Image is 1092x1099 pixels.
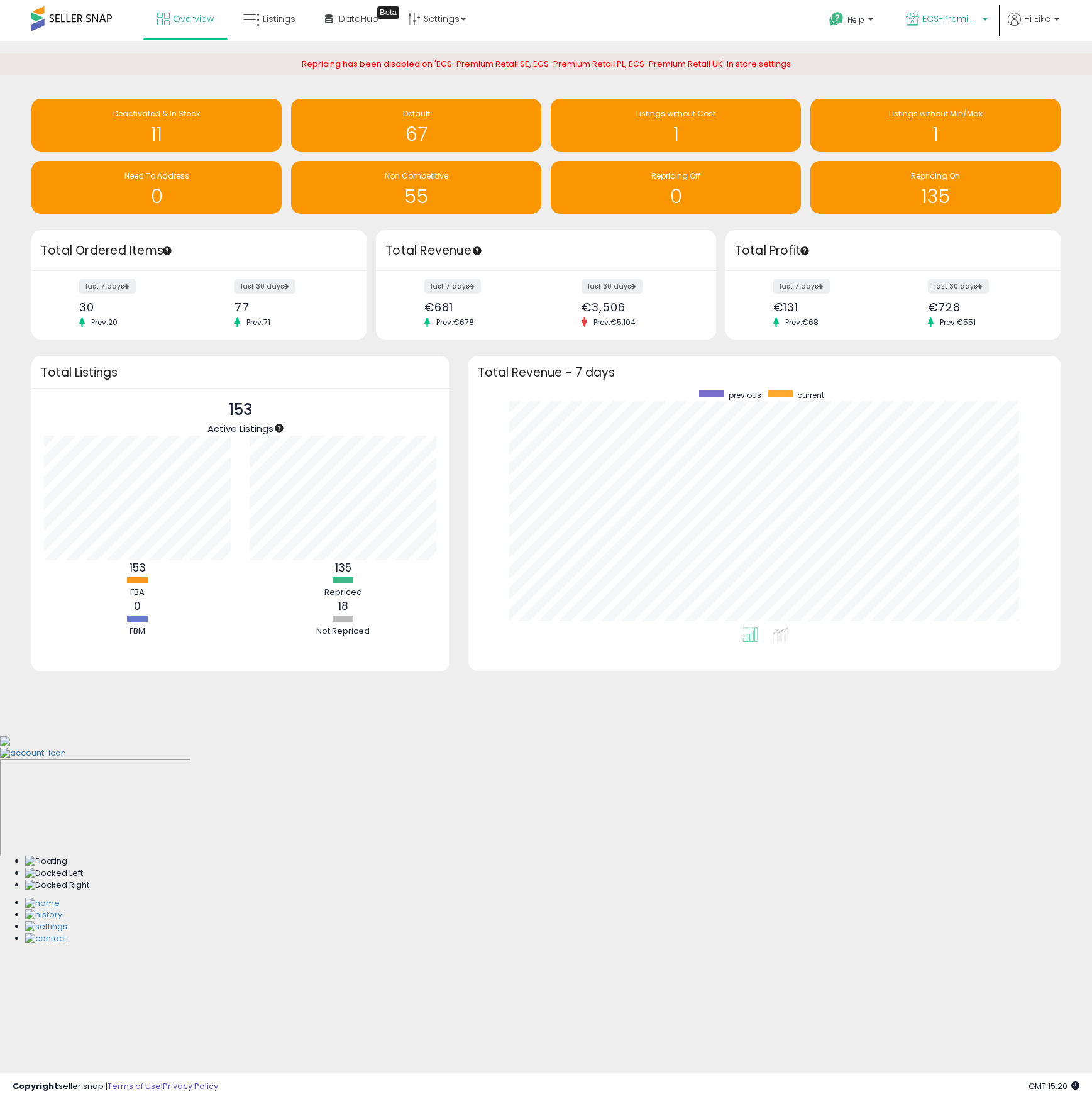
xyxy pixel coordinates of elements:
[889,108,983,119] span: Listings without Min/Max
[385,242,707,260] h3: Total Revenue
[234,301,345,314] div: 77
[25,933,67,945] img: Contact
[25,856,67,868] img: Floating
[162,245,173,257] div: Tooltip anchor
[810,161,1061,214] a: Repricing On 135
[1024,13,1051,25] span: Hi Eike
[735,242,1051,260] h3: Total Profit
[810,99,1061,152] a: Listings without Min/Max 1
[922,13,979,25] span: ECS-Premium Retail IT
[928,301,1038,314] div: €728
[377,6,399,19] div: Tooltip anchor
[779,317,825,328] span: Prev: €68
[38,124,275,145] h1: 11
[385,170,448,181] span: Non Competitive
[1008,13,1059,41] a: Hi Eike
[41,242,357,260] h3: Total Ordered Items
[338,599,348,614] b: 18
[797,390,824,400] span: current
[134,599,141,614] b: 0
[38,186,275,207] h1: 0
[424,279,481,294] label: last 7 days
[819,2,886,41] a: Help
[31,161,282,214] a: Need To Address 0
[424,301,537,314] div: €681
[911,170,960,181] span: Repricing On
[291,161,541,214] a: Non Competitive 55
[557,186,795,207] h1: 0
[557,124,795,145] h1: 1
[100,587,175,599] div: FBA
[173,13,214,25] span: Overview
[472,245,483,257] div: Tooltip anchor
[817,124,1054,145] h1: 1
[113,108,200,119] span: Deactivated & In Stock
[729,390,761,400] span: previous
[651,170,700,181] span: Repricing Off
[551,161,801,214] a: Repricing Off 0
[773,301,883,314] div: €131
[306,587,381,599] div: Repriced
[41,368,440,377] h3: Total Listings
[302,58,791,70] span: Repricing has been disabled on 'ECS-Premium Retail SE, ECS-Premium Retail PL, ECS-Premium Retail ...
[934,317,982,328] span: Prev: €551
[799,245,810,257] div: Tooltip anchor
[928,279,989,294] label: last 30 days
[636,108,715,119] span: Listings without Cost
[207,422,273,435] span: Active Listings
[582,279,643,294] label: last 30 days
[25,880,89,892] img: Docked Right
[234,279,295,294] label: last 30 days
[551,99,801,152] a: Listings without Cost 1
[240,317,277,328] span: Prev: 71
[263,13,295,25] span: Listings
[817,186,1054,207] h1: 135
[31,99,282,152] a: Deactivated & In Stock 11
[582,301,694,314] div: €3,506
[297,186,535,207] h1: 55
[79,301,189,314] div: 30
[25,868,83,880] img: Docked Left
[85,317,124,328] span: Prev: 20
[587,317,642,328] span: Prev: €5,104
[478,368,1051,377] h3: Total Revenue - 7 days
[25,898,60,910] img: Home
[124,170,189,181] span: Need To Address
[130,560,146,575] b: 153
[339,13,378,25] span: DataHub
[25,921,67,933] img: Settings
[273,422,285,434] div: Tooltip anchor
[847,14,864,25] span: Help
[403,108,430,119] span: Default
[306,626,381,638] div: Not Repriced
[79,279,136,294] label: last 7 days
[207,398,273,422] p: 153
[100,626,175,638] div: FBM
[430,317,480,328] span: Prev: €678
[829,11,844,27] i: Get Help
[773,279,830,294] label: last 7 days
[335,560,351,575] b: 135
[297,124,535,145] h1: 67
[291,99,541,152] a: Default 67
[25,909,62,921] img: History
